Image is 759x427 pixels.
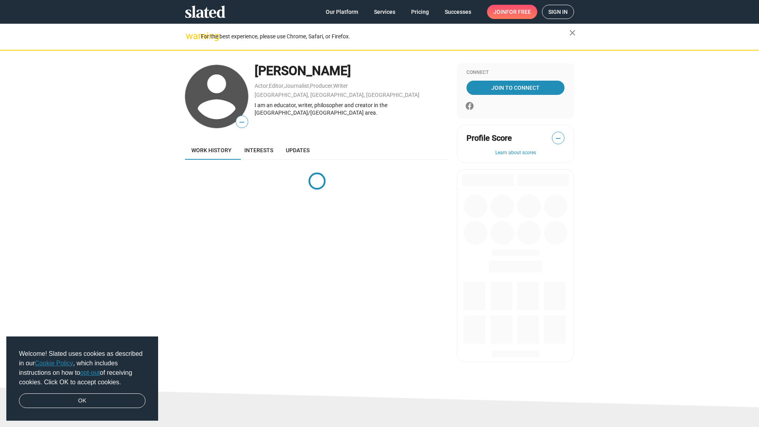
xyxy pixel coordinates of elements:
a: Producer [310,83,332,89]
a: Updates [279,141,316,160]
div: I am an educator, writer, philosopher and creator in the [GEOGRAPHIC_DATA]/[GEOGRAPHIC_DATA] area. [255,102,449,116]
button: Learn about scores [466,150,565,156]
span: Profile Score [466,133,512,144]
a: opt-out [80,369,100,376]
a: Writer [333,83,348,89]
a: dismiss cookie message [19,393,145,408]
span: Updates [286,147,310,153]
a: Journalist [284,83,309,89]
span: , [268,84,269,89]
span: for free [506,5,531,19]
div: [PERSON_NAME] [255,62,449,79]
a: Sign in [542,5,574,19]
a: Actor [255,83,268,89]
div: Connect [466,70,565,76]
span: Services [374,5,395,19]
span: Pricing [411,5,429,19]
span: — [236,117,248,127]
div: For the best experience, please use Chrome, Safari, or Firefox. [201,31,569,42]
span: , [309,84,310,89]
span: Sign in [548,5,568,19]
a: Successes [438,5,478,19]
a: Our Platform [319,5,364,19]
span: Our Platform [326,5,358,19]
span: Welcome! Slated uses cookies as described in our , which includes instructions on how to of recei... [19,349,145,387]
span: — [552,133,564,144]
a: Services [368,5,402,19]
div: cookieconsent [6,336,158,421]
mat-icon: close [568,28,577,38]
a: Pricing [405,5,435,19]
a: Cookie Policy [35,360,73,367]
a: Interests [238,141,279,160]
span: Join [493,5,531,19]
span: Join To Connect [468,81,563,95]
a: Work history [185,141,238,160]
a: Joinfor free [487,5,537,19]
a: [GEOGRAPHIC_DATA], [GEOGRAPHIC_DATA], [GEOGRAPHIC_DATA] [255,92,419,98]
a: Editor [269,83,283,89]
span: Work history [191,147,232,153]
mat-icon: warning [186,31,195,41]
span: Interests [244,147,273,153]
span: Successes [445,5,471,19]
a: Join To Connect [466,81,565,95]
